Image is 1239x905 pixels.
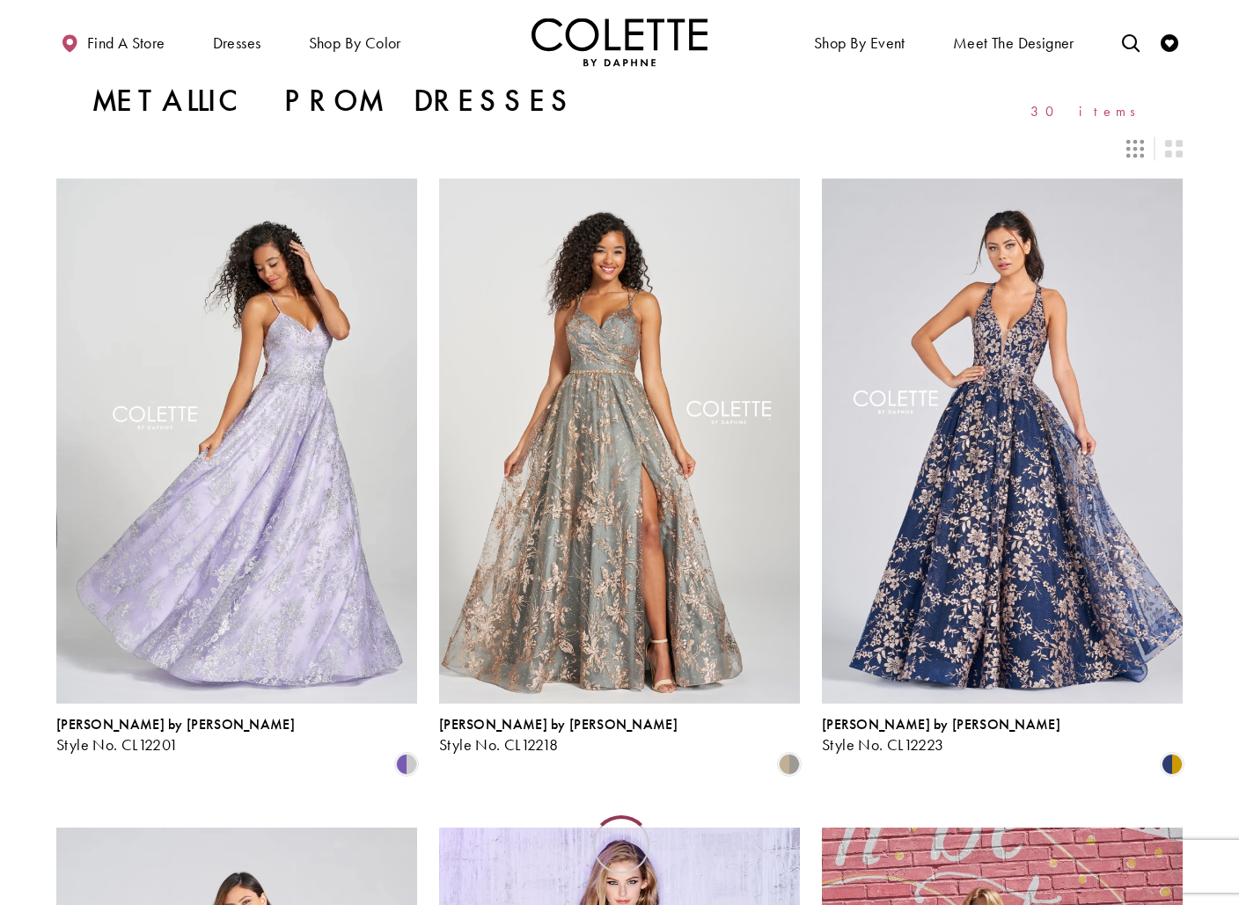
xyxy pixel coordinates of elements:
a: Visit Home Page [532,18,707,66]
span: Switch layout to 2 columns [1165,140,1183,157]
a: Visit Colette by Daphne Style No. CL12223 Page [822,179,1183,703]
span: Dresses [213,34,261,52]
span: 30 items [1030,104,1147,119]
a: Visit Colette by Daphne Style No. CL12201 Page [56,179,417,703]
i: Gold/Pewter [779,754,800,775]
span: Shop By Event [810,18,910,66]
a: Toggle search [1118,18,1144,66]
span: Style No. CL12223 [822,734,944,755]
div: Layout Controls [46,129,1193,168]
span: Style No. CL12218 [439,734,559,755]
span: Shop by color [304,18,406,66]
span: Switch layout to 3 columns [1126,140,1144,157]
a: Meet the designer [949,18,1079,66]
a: Check Wishlist [1156,18,1183,66]
span: Find a store [87,34,165,52]
span: Style No. CL12201 [56,734,179,755]
span: Dresses [209,18,266,66]
div: Colette by Daphne Style No. CL12218 [439,717,678,754]
span: [PERSON_NAME] by [PERSON_NAME] [439,715,678,733]
i: Navy Blue/Gold [1162,754,1183,775]
span: Shop by color [309,34,401,52]
img: Colette by Daphne [532,18,707,66]
div: Colette by Daphne Style No. CL12223 [822,717,1060,754]
span: [PERSON_NAME] by [PERSON_NAME] [56,715,295,733]
h1: Metallic Prom Dresses [92,84,576,119]
i: Violet/Silver [396,754,417,775]
span: Meet the designer [953,34,1074,52]
a: Find a store [56,18,169,66]
span: [PERSON_NAME] by [PERSON_NAME] [822,715,1060,733]
div: Colette by Daphne Style No. CL12201 [56,717,295,754]
span: Shop By Event [814,34,905,52]
a: Visit Colette by Daphne Style No. CL12218 Page [439,179,800,703]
